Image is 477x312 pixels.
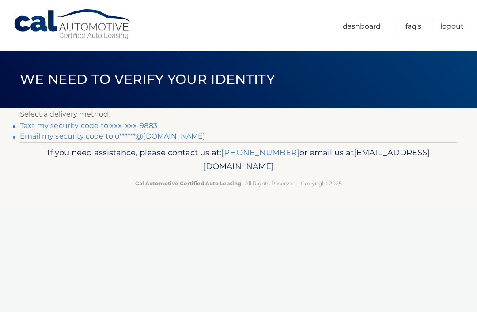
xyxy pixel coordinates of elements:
a: Dashboard [343,19,381,34]
p: Select a delivery method: [20,108,457,120]
a: Cal Automotive [13,9,132,40]
strong: Cal Automotive Certified Auto Leasing [135,180,241,187]
a: Email my security code to o******@[DOMAIN_NAME] [20,132,205,140]
p: If you need assistance, please contact us at: or email us at [33,146,444,174]
a: [PHONE_NUMBER] [221,147,299,158]
a: Text my security code to xxx-xxx-9883 [20,121,157,130]
a: Logout [440,19,464,34]
p: - All Rights Reserved - Copyright 2025 [33,179,444,188]
a: FAQ's [405,19,421,34]
span: We need to verify your identity [20,71,275,87]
